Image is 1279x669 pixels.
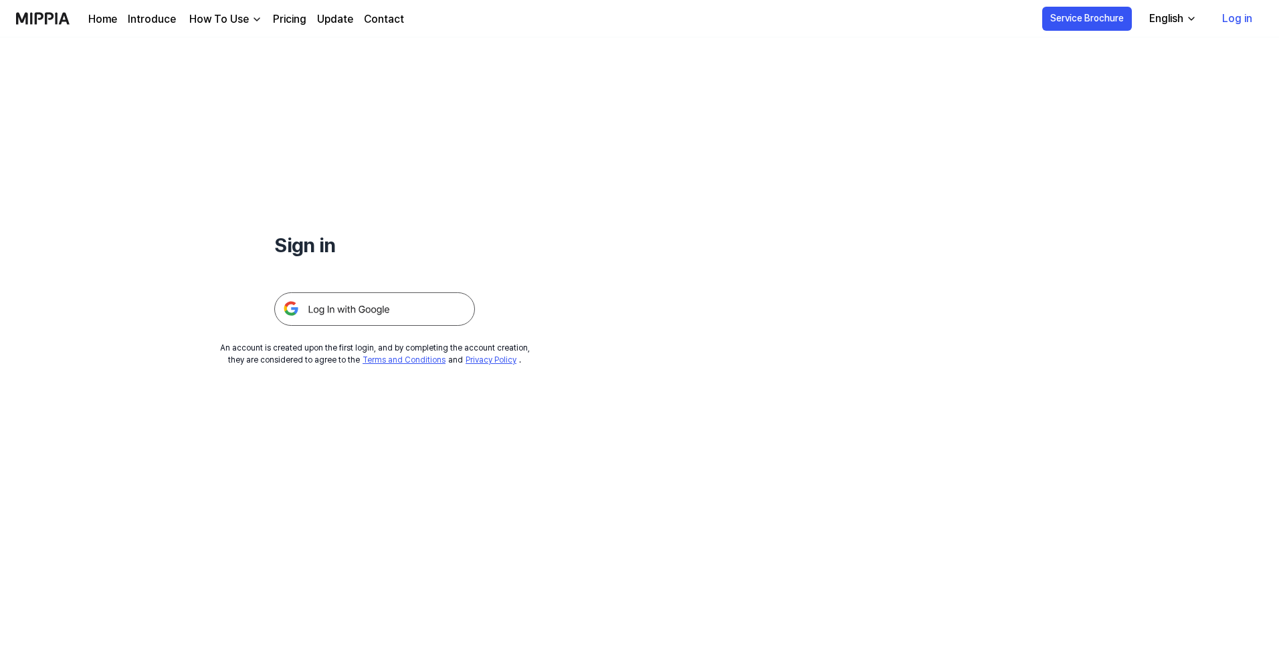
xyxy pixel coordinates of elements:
[273,11,306,27] a: Pricing
[187,11,262,27] button: How To Use
[363,355,446,365] a: Terms and Conditions
[1139,5,1205,32] button: English
[1147,11,1186,27] div: English
[187,11,252,27] div: How To Use
[220,342,530,366] div: An account is created upon the first login, and by completing the account creation, they are cons...
[274,230,475,260] h1: Sign in
[252,14,262,25] img: down
[274,292,475,326] img: 구글 로그인 버튼
[1042,7,1132,31] button: Service Brochure
[364,11,404,27] a: Contact
[88,11,117,27] a: Home
[466,355,516,365] a: Privacy Policy
[128,11,176,27] a: Introduce
[317,11,353,27] a: Update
